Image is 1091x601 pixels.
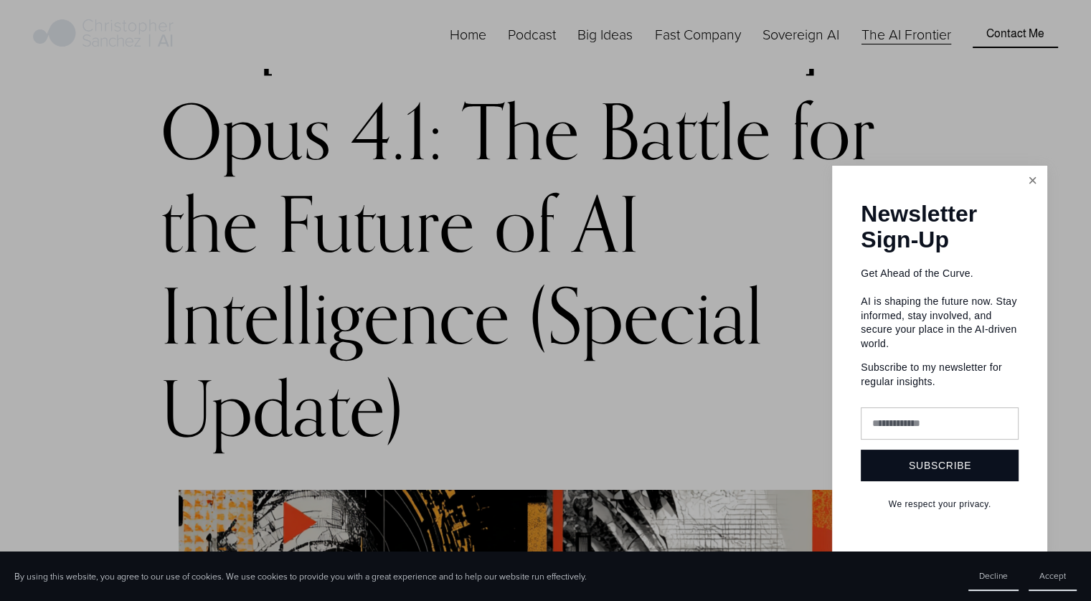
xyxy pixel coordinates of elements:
span: Decline [979,569,1008,582]
button: Accept [1029,562,1077,591]
button: Subscribe [861,450,1019,481]
h1: Newsletter Sign-Up [861,202,1019,252]
a: Close [1020,168,1045,193]
p: Get Ahead of the Curve. AI is shaping the future now. Stay informed, stay involved, and secure yo... [861,267,1019,351]
span: Accept [1039,569,1066,582]
p: We respect your privacy. [861,499,1019,511]
p: By using this website, you agree to our use of cookies. We use cookies to provide you with a grea... [14,570,587,582]
button: Decline [968,562,1019,591]
span: Subscribe [909,460,971,471]
p: Subscribe to my newsletter for regular insights. [861,361,1019,389]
